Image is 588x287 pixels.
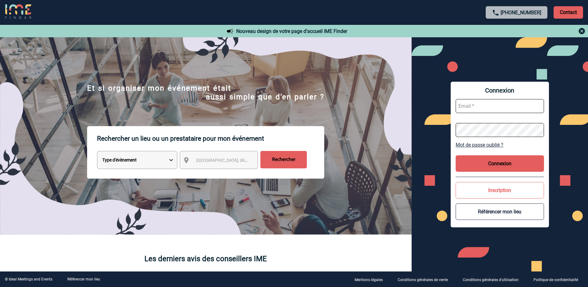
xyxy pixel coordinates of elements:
[456,142,544,148] a: Mot de passe oublié ?
[5,277,52,281] div: © Ideal Meetings and Events
[463,278,519,282] p: Conditions générales d'utilisation
[67,277,100,281] a: Référencer mon lieu
[456,155,544,172] button: Connexion
[554,6,583,19] p: Contact
[528,276,588,282] a: Politique de confidentialité
[456,99,544,113] input: Email *
[501,10,541,16] a: [PHONE_NUMBER]
[196,158,282,163] span: [GEOGRAPHIC_DATA], département, région...
[350,276,393,282] a: Mentions légales
[458,276,528,282] a: Conditions générales d'utilisation
[456,203,544,220] button: Référencer mon lieu
[355,278,383,282] p: Mentions légales
[260,151,307,168] input: Rechercher
[456,182,544,198] button: Inscription
[492,9,499,16] img: call-24-px.png
[456,87,544,94] span: Connexion
[393,276,458,282] a: Conditions générales de vente
[398,278,448,282] p: Conditions générales de vente
[97,126,324,151] p: Rechercher un lieu ou un prestataire pour mon événement
[533,278,578,282] p: Politique de confidentialité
